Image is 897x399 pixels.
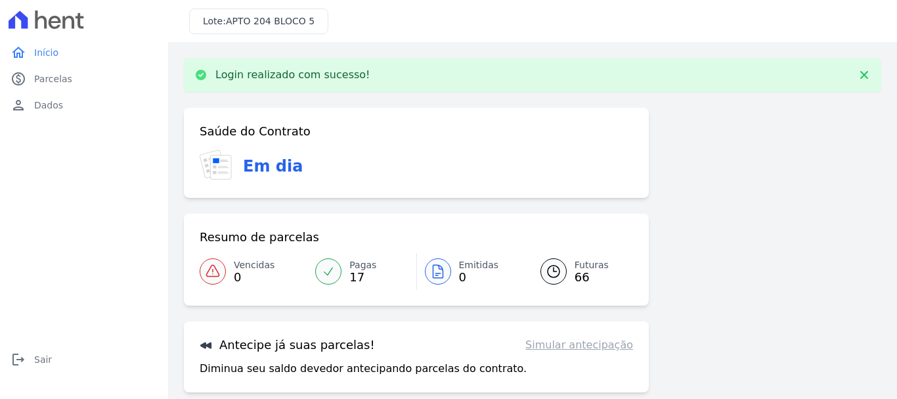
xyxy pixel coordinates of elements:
[200,337,375,353] h3: Antecipe já suas parcelas!
[226,16,315,26] span: APTO 204 BLOCO 5
[11,97,26,113] i: person
[575,272,609,283] span: 66
[11,352,26,367] i: logout
[234,258,274,272] span: Vencidas
[5,346,163,373] a: logoutSair
[200,124,311,139] h3: Saúde do Contrato
[5,66,163,92] a: paidParcelas
[417,253,525,290] a: Emitidas 0
[5,39,163,66] a: homeInício
[243,154,303,178] h3: Em dia
[459,258,499,272] span: Emitidas
[11,71,26,87] i: paid
[34,353,52,366] span: Sair
[200,361,527,377] p: Diminua seu saldo devedor antecipando parcelas do contrato.
[5,92,163,118] a: personDados
[349,258,376,272] span: Pagas
[203,14,315,28] h3: Lote:
[34,99,63,112] span: Dados
[34,72,72,85] span: Parcelas
[11,45,26,60] i: home
[200,253,307,290] a: Vencidas 0
[525,253,633,290] a: Futuras 66
[234,272,274,283] span: 0
[525,337,633,353] a: Simular antecipação
[215,68,370,82] p: Login realizado com sucesso!
[307,253,416,290] a: Pagas 17
[575,258,609,272] span: Futuras
[349,272,376,283] span: 17
[34,46,58,59] span: Início
[459,272,499,283] span: 0
[200,229,319,245] h3: Resumo de parcelas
